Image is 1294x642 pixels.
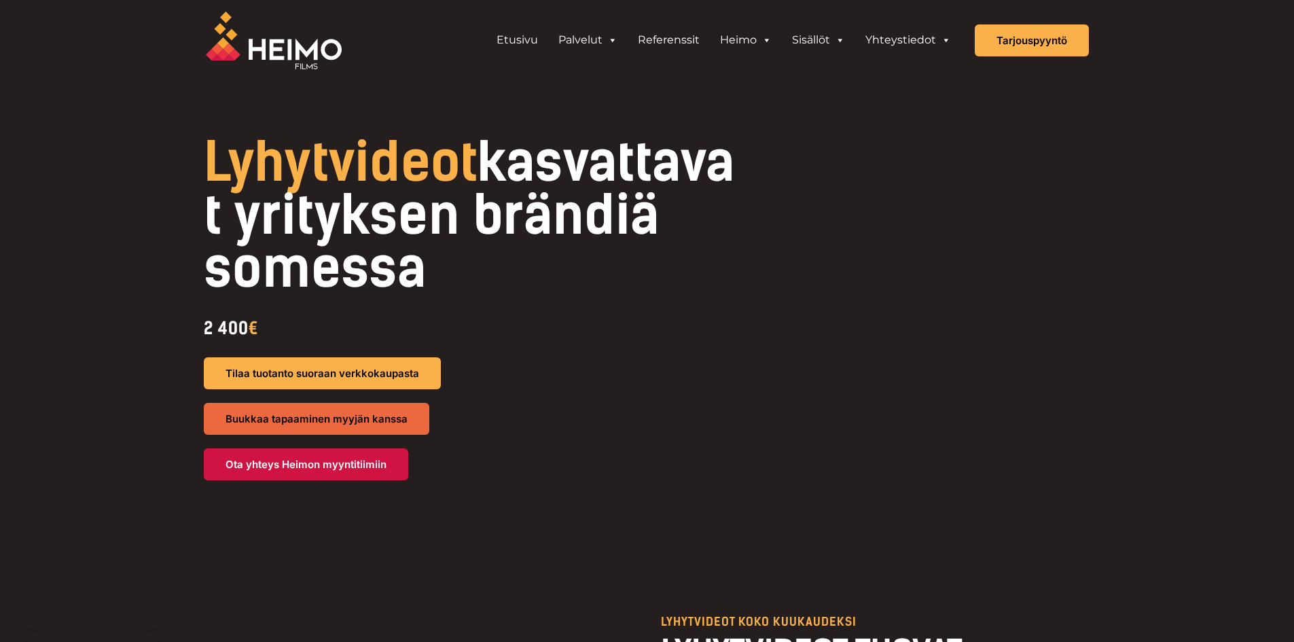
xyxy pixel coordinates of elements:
[204,136,740,295] h1: kasvattavat yrityksen brändiä somessa
[480,26,968,54] aside: Header Widget 1
[782,26,855,54] a: Sisällöt
[226,414,408,424] span: Buukkaa tapaaminen myyjän kanssa
[486,26,548,54] a: Etusivu
[628,26,710,54] a: Referenssit
[226,459,387,469] span: Ota yhteys Heimon myyntitiimiin
[249,318,258,338] span: €
[226,368,419,378] span: Tilaa tuotanto suoraan verkkokaupasta
[661,616,1088,628] p: LYHYTVIDEOT KOKO KUUKAUDEKSI
[975,24,1089,56] a: Tarjouspyyntö
[710,26,782,54] a: Heimo
[204,357,441,389] a: Tilaa tuotanto suoraan verkkokaupasta
[548,26,628,54] a: Palvelut
[855,26,961,54] a: Yhteystiedot
[204,313,740,344] div: 2 400
[204,448,408,480] a: Ota yhteys Heimon myyntitiimiin
[206,12,342,69] img: Heimo Filmsin logo
[204,130,478,194] span: Lyhytvideot
[204,403,429,435] a: Buukkaa tapaaminen myyjän kanssa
